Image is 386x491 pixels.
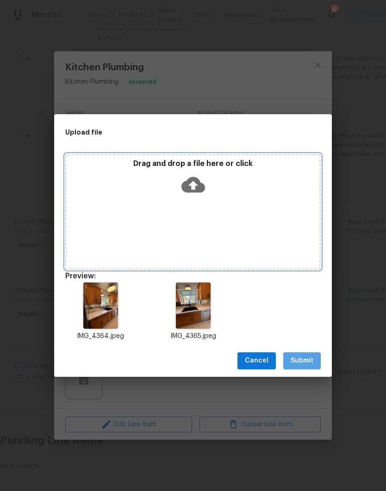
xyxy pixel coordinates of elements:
[65,331,136,341] p: IMG_4364.jpeg
[65,127,279,137] h2: Upload file
[291,355,313,367] span: Submit
[237,352,276,369] button: Cancel
[67,159,319,169] p: Drag and drop a file here or click
[158,331,228,341] p: IMG_4365.jpeg
[245,355,268,367] span: Cancel
[176,282,211,329] img: 9k=
[283,352,321,369] button: Submit
[83,282,118,329] img: 2Q==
